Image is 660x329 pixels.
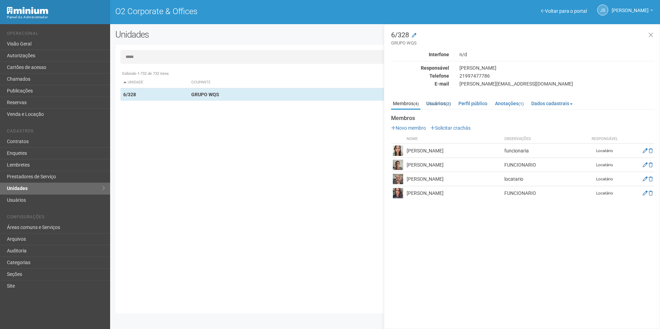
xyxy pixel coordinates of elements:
th: Responsável [588,134,622,144]
td: [PERSON_NAME] [405,144,503,158]
div: [PERSON_NAME] [454,65,660,71]
a: Excluir membro [649,162,653,168]
img: user.png [393,160,403,170]
th: Ocupante: activate to sort column ascending [188,77,422,88]
th: Unidade: activate to sort column descending [120,77,188,88]
a: Excluir membro [649,190,653,196]
div: Exibindo 1-732 de 732 itens [120,71,650,77]
small: GRUPO WQS [391,40,654,46]
td: Locatário [588,158,622,172]
a: JS [597,4,608,16]
a: [PERSON_NAME] [612,9,653,14]
a: Anotações(1) [493,98,525,109]
li: Cadastros [7,129,105,136]
small: (4) [414,101,419,106]
a: Perfil público [457,98,489,109]
td: locatario [503,172,588,186]
td: FUNCIONARIO [503,158,588,172]
h2: Unidades [115,29,334,40]
a: Modificar a unidade [412,32,416,39]
div: Interfone [386,51,454,58]
td: [PERSON_NAME] [405,186,503,200]
div: Painel do Administrador [7,14,105,20]
td: funcionaria [503,144,588,158]
a: Editar membro [643,162,648,168]
h3: 6/328 [391,31,654,46]
td: Locatário [588,186,622,200]
th: Nome [405,134,503,144]
strong: Membros [391,115,654,121]
div: n/d [454,51,660,58]
a: Membros(4) [391,98,420,110]
img: user.png [393,188,403,198]
img: user.png [393,146,403,156]
a: Voltar para o portal [541,8,587,14]
h1: O2 Corporate & Offices [115,7,380,16]
td: [PERSON_NAME] [405,172,503,186]
small: (2) [446,101,451,106]
a: Usuários(2) [425,98,453,109]
strong: GRUPO WQS [191,92,219,97]
a: Editar membro [643,148,648,153]
a: Editar membro [643,190,648,196]
a: Editar membro [643,176,648,182]
strong: 6/328 [123,92,136,97]
td: [PERSON_NAME] [405,158,503,172]
img: Minium [7,7,48,14]
li: Configurações [7,215,105,222]
img: user.png [393,174,403,184]
td: Locatário [588,172,622,186]
div: Responsável [386,65,454,71]
div: 21997477786 [454,73,660,79]
div: Telefone [386,73,454,79]
a: Excluir membro [649,148,653,153]
li: Operacional [7,31,105,38]
span: Jeferson Souza [612,1,649,13]
th: Observações [503,134,588,144]
a: Solicitar crachás [430,125,470,131]
a: Excluir membro [649,176,653,182]
a: Novo membro [391,125,426,131]
div: E-mail [386,81,454,87]
small: (1) [518,101,524,106]
td: FUNCIONARIO [503,186,588,200]
td: Locatário [588,144,622,158]
a: Dados cadastrais [530,98,574,109]
div: [PERSON_NAME][EMAIL_ADDRESS][DOMAIN_NAME] [454,81,660,87]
